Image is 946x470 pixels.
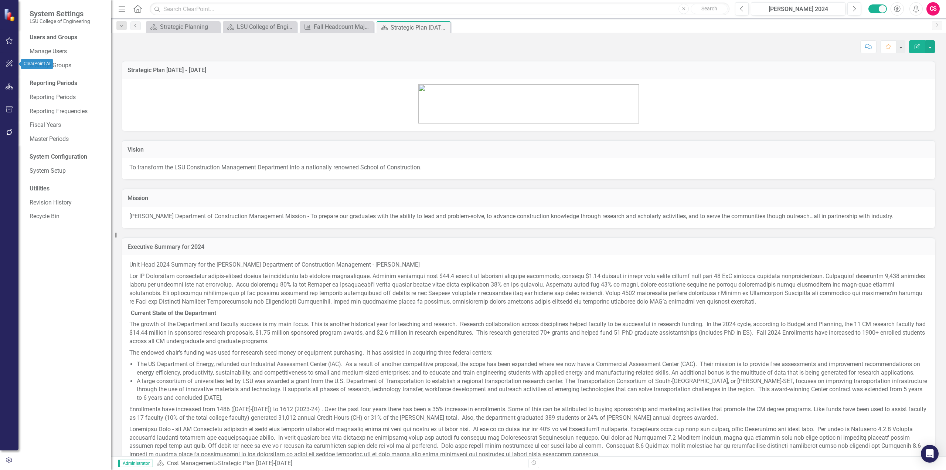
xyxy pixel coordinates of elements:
div: [PERSON_NAME] 2024 [753,5,843,14]
div: Strategic Plan [DATE]-[DATE] [218,460,292,467]
div: System Configuration [30,153,103,161]
a: Cnst Management [167,460,215,467]
a: Reporting Frequencies [30,107,103,116]
span: System Settings [30,9,90,18]
li: The US Department of Energy, refunded our Industrial Assessment Center (IAC). As a result of anot... [137,360,928,377]
input: Search ClearPoint... [150,3,729,16]
div: Utilities [30,185,103,193]
img: ClearPoint Strategy [4,8,17,21]
a: System Setup [30,167,103,175]
span: Search [701,6,717,11]
div: » [157,459,523,468]
div: ClearPoint AI [21,59,53,69]
a: LSU College of Engineering [225,22,295,31]
strong: Current State of the Department [131,310,216,317]
h3: Executive Summary for 2024 [127,244,929,250]
a: Master Periods [30,135,103,143]
span: To transform the LSU Construction Management Department into a nationally renowned School of Cons... [129,164,422,171]
div: Fall Headcount Majors - Bachelors [314,22,372,31]
p: Enrollments have increased from 1486 ([DATE]-[DATE]) to 1612 (2023-24) . Over the past four years... [129,404,928,424]
p: Loremipsu Dolo - sit AM Consectetu adipiscin el sedd eius temporin utlabor etd magnaaliq enima mi... [129,424,928,460]
a: Strategic Planning [148,22,218,31]
h3: Mission [127,195,929,202]
button: [PERSON_NAME] 2024 [751,2,845,16]
a: Recycle Bin [30,212,103,221]
a: Fall Headcount Majors - Bachelors [302,22,372,31]
p: The endowed chair’s funding was used for research seed money or equipment purchasing. It has assi... [129,347,928,359]
li: A large consortium of universities led by LSU was awarded a grant from the U.S. Department of Tra... [137,377,928,403]
button: CS [926,2,940,16]
a: Revision History [30,199,103,207]
button: Search [691,4,728,14]
div: Users and Groups [30,33,103,42]
p: Lor IP Dolorsitam consectetur adipis-elitsed doeius te incididuntu lab etdolore magnaaliquae. Adm... [129,271,928,307]
a: Reporting Periods [30,93,103,102]
span: Administrator [118,460,153,467]
small: LSU College of Engineering [30,18,90,24]
a: Fiscal Years [30,121,103,129]
p: The growth of the Department and faculty success is my main focus. This is another historical yea... [129,319,928,347]
a: Manage Users [30,47,103,56]
div: Open Intercom Messenger [921,445,939,463]
div: LSU College of Engineering [237,22,295,31]
h3: Vision [127,146,929,153]
p: Unit Head 2024 Summary for the [PERSON_NAME] Department of Construction Management - [PERSON_NAME] [129,261,928,271]
img: LSUEng_BSTConstMgmt_ppl_RGB.png [418,84,639,124]
a: Manage Groups [30,61,103,70]
h3: Strategic Plan [DATE] - [DATE] [127,67,929,74]
div: Reporting Periods [30,79,103,88]
div: Strategic Plan [DATE]-[DATE] [391,23,449,32]
div: Strategic Planning [160,22,218,31]
span: [PERSON_NAME] Department of Construction Management Mission - To prepare our graduates with the a... [129,213,894,220]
